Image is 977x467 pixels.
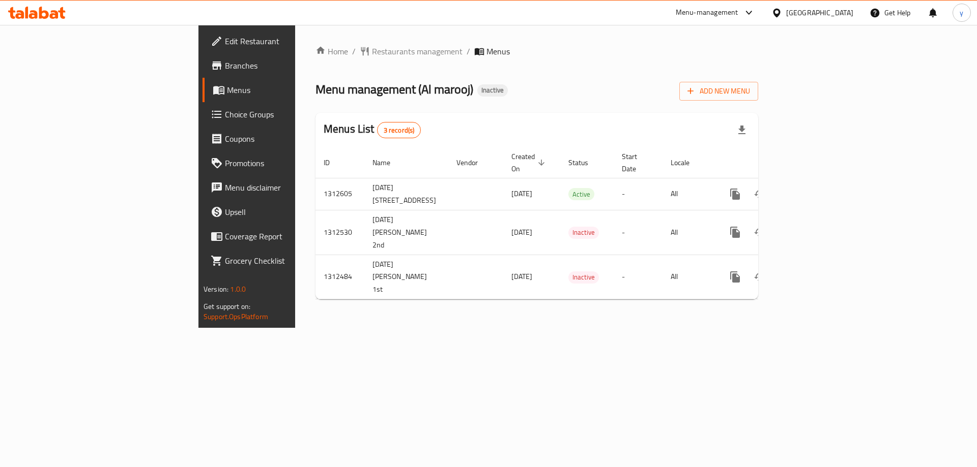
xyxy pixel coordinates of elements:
li: / [467,45,470,57]
span: Inactive [568,271,599,283]
td: All [663,255,715,299]
span: Menu management ( Al marooj ) [315,78,473,101]
span: Add New Menu [687,85,750,98]
td: - [614,210,663,255]
span: Branches [225,59,354,72]
a: Upsell [203,200,362,224]
a: Edit Restaurant [203,29,362,53]
span: Start Date [622,150,650,175]
button: Change Status [748,220,772,244]
nav: breadcrumb [315,45,758,57]
a: Coupons [203,127,362,151]
span: [DATE] [511,270,532,283]
td: [DATE] [PERSON_NAME] 1st [364,255,448,299]
button: more [723,220,748,244]
span: Status [568,157,601,169]
td: All [663,210,715,255]
td: - [614,178,663,210]
span: ID [324,157,343,169]
button: more [723,182,748,206]
a: Grocery Checklist [203,248,362,273]
span: Version: [204,283,228,296]
div: Menu-management [676,7,738,19]
button: Add New Menu [679,82,758,101]
span: [DATE] [511,187,532,200]
span: Locale [671,157,703,169]
span: Inactive [568,227,599,238]
td: - [614,255,663,299]
span: Created On [511,150,548,175]
span: Menus [486,45,510,57]
span: Coupons [225,133,354,145]
div: Inactive [477,84,508,97]
a: Restaurants management [360,45,463,57]
a: Branches [203,53,362,78]
button: more [723,265,748,289]
span: Choice Groups [225,108,354,120]
a: Menus [203,78,362,102]
a: Support.OpsPlatform [204,310,268,323]
span: Coverage Report [225,230,354,242]
span: Menu disclaimer [225,181,354,194]
span: 1.0.0 [230,283,246,296]
span: Grocery Checklist [225,255,354,267]
span: Menus [227,84,354,96]
a: Choice Groups [203,102,362,127]
span: Get support on: [204,300,250,313]
span: Edit Restaurant [225,35,354,47]
a: Coverage Report [203,224,362,248]
a: Menu disclaimer [203,175,362,200]
span: Restaurants management [372,45,463,57]
span: Promotions [225,157,354,169]
span: Vendor [456,157,491,169]
button: Change Status [748,265,772,289]
span: y [960,7,963,18]
div: Active [568,188,594,200]
button: Change Status [748,182,772,206]
span: [DATE] [511,226,532,239]
th: Actions [715,147,829,178]
span: Inactive [477,86,508,95]
table: enhanced table [315,147,829,300]
div: Export file [730,118,754,142]
div: Inactive [568,271,599,284]
div: [GEOGRAPHIC_DATA] [786,7,853,18]
span: Name [372,157,404,169]
td: All [663,178,715,210]
td: [DATE] [PERSON_NAME] 2nd [364,210,448,255]
span: 3 record(s) [378,126,421,135]
a: Promotions [203,151,362,175]
span: Upsell [225,206,354,218]
td: [DATE][STREET_ADDRESS] [364,178,448,210]
div: Total records count [377,122,421,138]
h2: Menus List [324,121,421,138]
span: Active [568,189,594,200]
